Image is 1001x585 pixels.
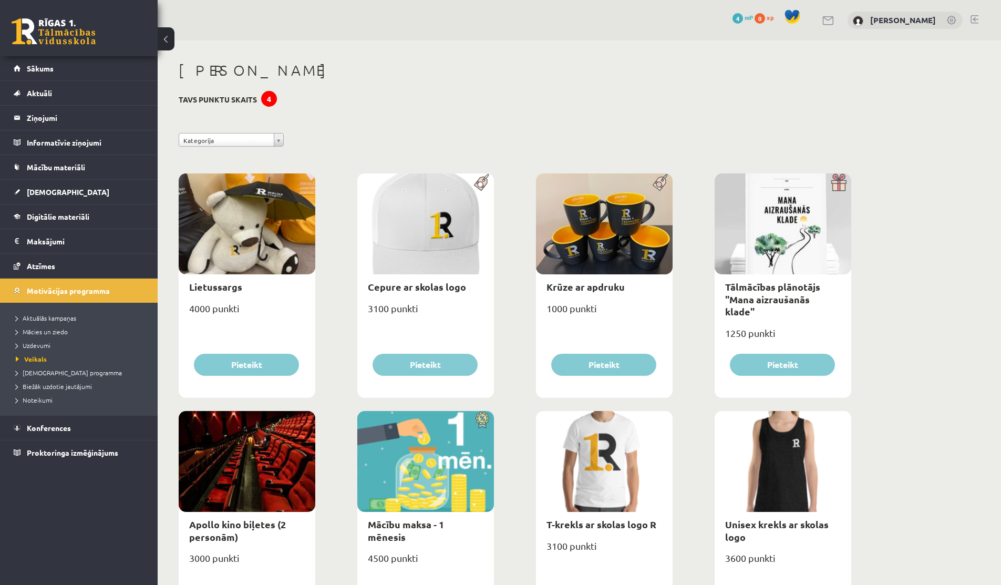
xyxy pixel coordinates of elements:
[14,130,145,155] a: Informatīvie ziņojumi
[179,549,315,576] div: 3000 punkti
[470,173,494,191] img: Populāra prece
[828,173,851,191] img: Dāvana ar pārsteigumu
[14,180,145,204] a: [DEMOGRAPHIC_DATA]
[546,518,656,530] a: T-krekls ar skolas logo R
[16,368,122,377] span: [DEMOGRAPHIC_DATA] programma
[183,134,270,147] span: Kategorija
[189,518,286,542] a: Apollo kino biļetes (2 personām)
[27,130,145,155] legend: Informatīvie ziņojumi
[16,382,147,391] a: Biežāk uzdotie jautājumi
[27,448,118,457] span: Proktoringa izmēģinājums
[194,354,299,376] button: Pieteikt
[470,411,494,429] img: Atlaide
[14,204,145,229] a: Digitālie materiāli
[16,327,147,336] a: Mācies un ziedo
[179,133,284,147] a: Kategorija
[14,279,145,303] a: Motivācijas programma
[27,162,85,172] span: Mācību materiāli
[16,395,147,405] a: Noteikumi
[189,281,242,293] a: Lietussargs
[373,354,478,376] button: Pieteikt
[715,324,851,351] div: 1250 punkti
[14,106,145,130] a: Ziņojumi
[725,518,829,542] a: Unisex krekls ar skolas logo
[767,13,773,22] span: xp
[179,61,851,79] h1: [PERSON_NAME]
[261,91,277,107] div: 4
[14,155,145,179] a: Mācību materiāli
[551,354,656,376] button: Pieteikt
[16,341,50,350] span: Uzdevumi
[853,16,863,26] img: Rebeka Trofimova
[14,56,145,80] a: Sākums
[179,95,257,104] h3: Tavs punktu skaits
[14,81,145,105] a: Aktuāli
[27,286,110,295] span: Motivācijas programma
[368,281,466,293] a: Cepure ar skolas logo
[368,518,444,542] a: Mācību maksa - 1 mēnesis
[725,281,820,317] a: Tālmācības plānotājs "Mana aizraušanās klade"
[357,549,494,576] div: 4500 punkti
[16,354,147,364] a: Veikals
[12,18,96,45] a: Rīgas 1. Tālmācības vidusskola
[357,300,494,326] div: 3100 punkti
[14,229,145,253] a: Maksājumi
[27,64,54,73] span: Sākums
[14,254,145,278] a: Atzīmes
[546,281,625,293] a: Krūze ar apdruku
[649,173,673,191] img: Populāra prece
[732,13,753,22] a: 4 mP
[730,354,835,376] button: Pieteikt
[14,440,145,465] a: Proktoringa izmēģinājums
[27,229,145,253] legend: Maksājumi
[27,187,109,197] span: [DEMOGRAPHIC_DATA]
[16,313,147,323] a: Aktuālās kampaņas
[732,13,743,24] span: 4
[715,549,851,576] div: 3600 punkti
[536,537,673,563] div: 3100 punkti
[27,423,71,433] span: Konferences
[755,13,779,22] a: 0 xp
[16,355,47,363] span: Veikals
[755,13,765,24] span: 0
[16,327,68,336] span: Mācies un ziedo
[27,88,52,98] span: Aktuāli
[870,15,936,25] a: [PERSON_NAME]
[16,382,92,391] span: Biežāk uzdotie jautājumi
[16,341,147,350] a: Uzdevumi
[179,300,315,326] div: 4000 punkti
[16,314,76,322] span: Aktuālās kampaņas
[536,300,673,326] div: 1000 punkti
[27,212,89,221] span: Digitālie materiāli
[745,13,753,22] span: mP
[27,261,55,271] span: Atzīmes
[27,106,145,130] legend: Ziņojumi
[16,396,53,404] span: Noteikumi
[14,416,145,440] a: Konferences
[16,368,147,377] a: [DEMOGRAPHIC_DATA] programma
